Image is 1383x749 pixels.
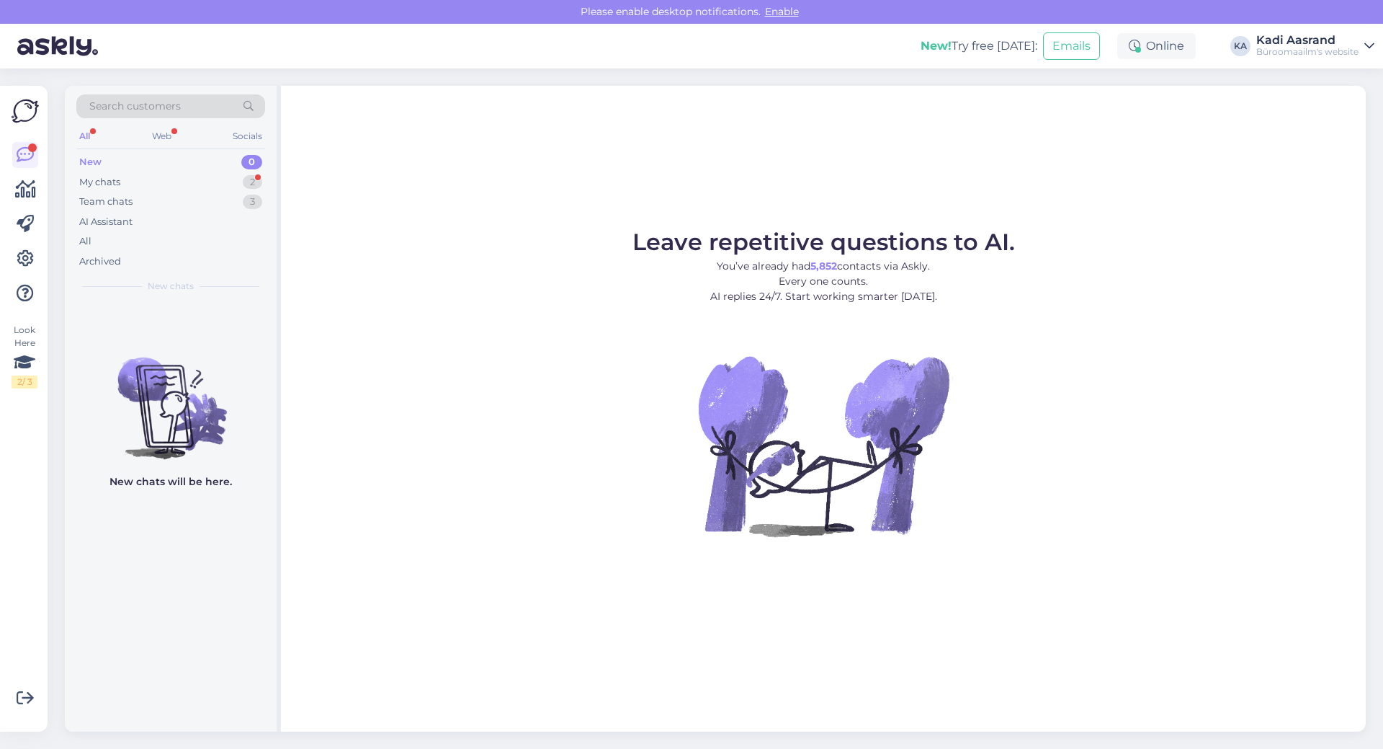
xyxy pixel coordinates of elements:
img: No chats [65,332,277,461]
div: New [79,155,102,169]
div: AI Assistant [79,215,133,229]
span: Leave repetitive questions to AI. [632,228,1015,256]
div: Web [149,127,174,146]
div: Socials [230,127,265,146]
div: All [79,234,91,249]
b: 5,852 [810,260,837,272]
div: Büroomaailm's website [1256,46,1359,58]
div: KA [1230,36,1250,56]
img: Askly Logo [12,97,39,125]
img: No Chat active [694,316,953,575]
span: Search customers [89,99,181,114]
div: 2 / 3 [12,376,37,389]
div: Team chats [79,195,133,209]
div: Kadi Aasrand [1256,35,1359,46]
div: 2 [243,175,262,190]
div: Online [1117,33,1196,59]
a: Kadi AasrandBüroomaailm's website [1256,35,1374,58]
div: Look Here [12,324,37,389]
div: Try free [DATE]: [921,37,1037,55]
b: New! [921,39,952,53]
div: 3 [243,195,262,209]
span: Enable [761,5,803,18]
span: New chats [148,280,194,293]
p: You’ve already had contacts via Askly. Every one counts. AI replies 24/7. Start working smarter [... [632,259,1015,304]
p: New chats will be here. [109,474,232,489]
div: My chats [79,175,120,190]
button: Emails [1043,32,1100,60]
div: Archived [79,254,121,269]
div: All [76,127,93,146]
div: 0 [241,155,262,169]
